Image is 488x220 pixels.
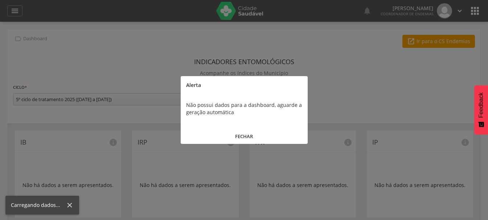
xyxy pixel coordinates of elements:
div: Alerta [181,76,308,94]
button: FECHAR [181,129,308,144]
button: Feedback - Mostrar pesquisa [474,85,488,134]
div: Não possui dados para a dashboard, aguarde a geração automática [181,94,308,123]
div: Carregando dados... [11,202,66,209]
span: Feedback [478,92,484,118]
